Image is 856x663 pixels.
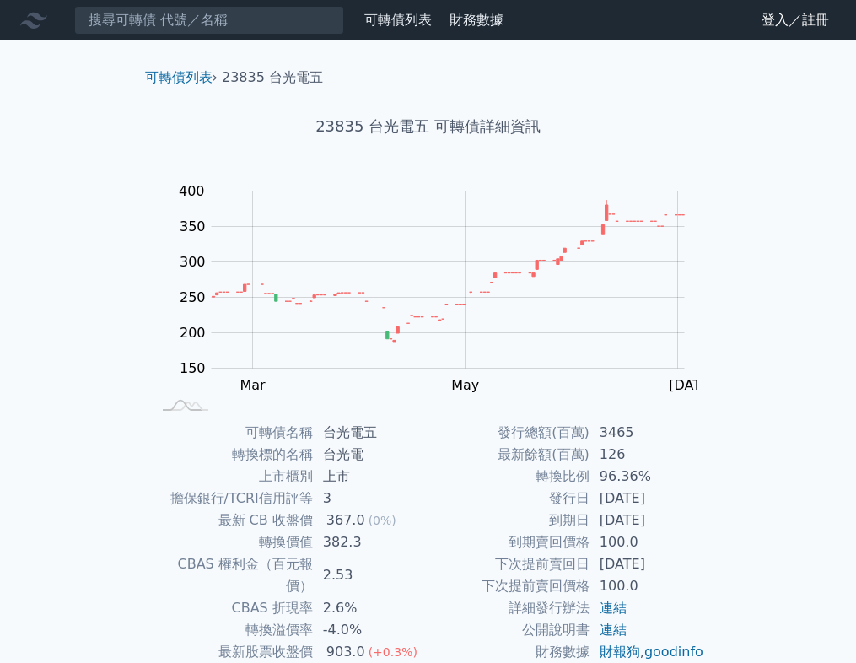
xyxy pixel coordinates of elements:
[428,422,590,444] td: 發行總額(百萬)
[313,619,428,641] td: -4.0%
[152,488,313,509] td: 擔保銀行/TCRI信用評等
[152,422,313,444] td: 可轉債名稱
[428,509,590,531] td: 到期日
[451,377,479,393] tspan: May
[152,466,313,488] td: 上市櫃別
[152,641,313,663] td: 最新股票收盤價
[313,466,428,488] td: 上市
[313,488,428,509] td: 3
[428,466,590,488] td: 轉換比例
[364,12,432,28] a: 可轉債列表
[590,444,705,466] td: 126
[180,325,206,341] tspan: 200
[748,7,843,34] a: 登入／註冊
[590,422,705,444] td: 3465
[669,377,714,393] tspan: [DATE]
[180,289,206,305] tspan: 250
[180,360,206,376] tspan: 150
[74,6,344,35] input: 搜尋可轉債 代號／名稱
[313,422,428,444] td: 台光電五
[600,622,627,638] a: 連結
[428,641,590,663] td: 財務數據
[152,597,313,619] td: CBAS 折現率
[428,531,590,553] td: 到期賣回價格
[590,466,705,488] td: 96.36%
[145,69,213,85] a: 可轉債列表
[600,600,627,616] a: 連結
[152,509,313,531] td: 最新 CB 收盤價
[428,575,590,597] td: 下次提前賣回價格
[152,553,313,597] td: CBAS 權利金（百元報價）
[152,531,313,553] td: 轉換價值
[590,575,705,597] td: 100.0
[132,115,725,138] h1: 23835 台光電五 可轉債詳細資訊
[590,553,705,575] td: [DATE]
[369,645,417,659] span: (+0.3%)
[145,67,218,88] li: ›
[644,644,703,660] a: goodinfo
[313,531,428,553] td: 382.3
[450,12,503,28] a: 財務數據
[180,218,206,234] tspan: 350
[428,488,590,509] td: 發行日
[179,183,205,199] tspan: 400
[222,67,323,88] li: 23835 台光電五
[369,514,396,527] span: (0%)
[313,553,428,597] td: 2.53
[313,597,428,619] td: 2.6%
[428,553,590,575] td: 下次提前賣回日
[428,619,590,641] td: 公開說明書
[240,377,266,393] tspan: Mar
[323,641,369,663] div: 903.0
[428,597,590,619] td: 詳細發行辦法
[323,509,369,531] div: 367.0
[180,254,206,270] tspan: 300
[428,444,590,466] td: 最新餘額(百萬)
[600,644,640,660] a: 財報狗
[590,641,705,663] td: ,
[590,509,705,531] td: [DATE]
[590,488,705,509] td: [DATE]
[152,444,313,466] td: 轉換標的名稱
[590,531,705,553] td: 100.0
[313,444,428,466] td: 台光電
[152,619,313,641] td: 轉換溢價率
[170,183,715,428] g: Chart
